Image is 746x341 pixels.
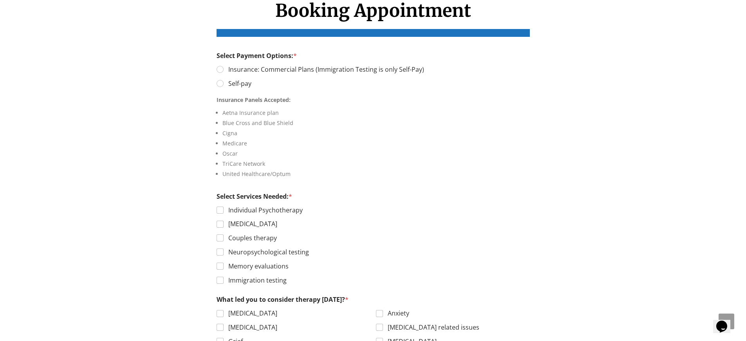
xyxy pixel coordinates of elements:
[222,130,530,136] li: Cigna
[224,234,277,242] label: Couples therapy
[224,206,303,214] label: Individual Psychotherapy
[222,151,530,157] li: Oscar
[222,120,530,126] li: Blue Cross and Blue Shield
[222,161,530,167] li: TriCare Network
[713,310,738,333] iframe: chat widget
[224,323,277,332] label: [MEDICAL_DATA]
[224,309,277,317] label: [MEDICAL_DATA]
[217,52,297,60] legend: Select Payment Options:
[383,323,479,332] label: [MEDICAL_DATA] related issues
[224,276,287,285] label: Immigration testing
[224,248,309,256] label: Neuropsychological testing
[222,171,530,177] li: United Healthcare/Optum
[224,220,277,228] label: [MEDICAL_DATA]
[224,65,424,74] label: Insurance: Commercial Plans (Immigration Testing is only Self-Pay)
[224,80,251,88] label: Self-pay
[217,96,291,103] b: Insurance Panels Accepted:
[383,309,409,317] label: Anxiety
[217,296,349,303] legend: What led you to consider therapy [DATE]?
[222,110,530,116] li: Aetna Insurance plan
[224,262,289,270] label: Memory evaluations
[222,140,530,147] li: Medicare
[217,193,292,200] legend: Select Services Needed:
